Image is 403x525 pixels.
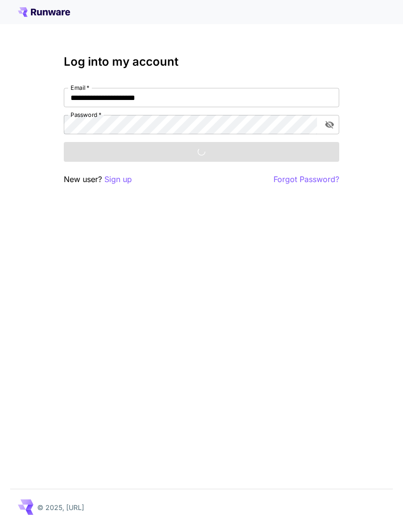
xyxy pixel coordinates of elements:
h3: Log into my account [64,55,339,69]
button: toggle password visibility [321,116,338,133]
label: Email [71,84,89,92]
p: © 2025, [URL] [37,502,84,512]
label: Password [71,111,101,119]
button: Sign up [104,173,132,185]
p: New user? [64,173,132,185]
button: Forgot Password? [273,173,339,185]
